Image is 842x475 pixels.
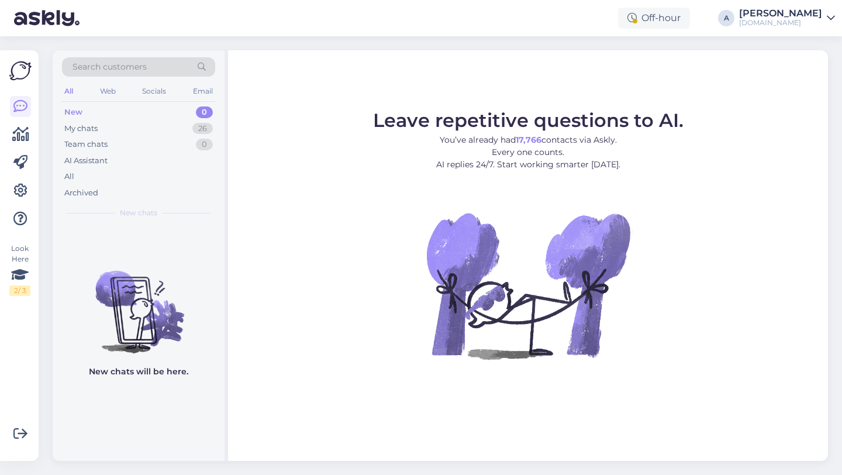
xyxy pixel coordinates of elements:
[9,243,30,296] div: Look Here
[516,135,541,145] b: 17,766
[196,139,213,150] div: 0
[62,84,75,99] div: All
[618,8,690,29] div: Off-hour
[739,18,822,27] div: [DOMAIN_NAME]
[89,366,188,378] p: New chats will be here.
[9,285,30,296] div: 2 / 3
[64,123,98,135] div: My chats
[9,60,32,82] img: Askly Logo
[64,171,74,183] div: All
[53,250,225,355] img: No chats
[120,208,157,218] span: New chats
[423,180,633,391] img: No Chat active
[140,84,168,99] div: Socials
[739,9,822,18] div: [PERSON_NAME]
[64,139,108,150] div: Team chats
[64,187,98,199] div: Archived
[191,84,215,99] div: Email
[373,109,684,132] span: Leave repetitive questions to AI.
[196,106,213,118] div: 0
[98,84,118,99] div: Web
[739,9,835,27] a: [PERSON_NAME][DOMAIN_NAME]
[64,106,82,118] div: New
[73,61,147,73] span: Search customers
[718,10,734,26] div: A
[373,134,684,171] p: You’ve already had contacts via Askly. Every one counts. AI replies 24/7. Start working smarter [...
[64,155,108,167] div: AI Assistant
[192,123,213,135] div: 26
